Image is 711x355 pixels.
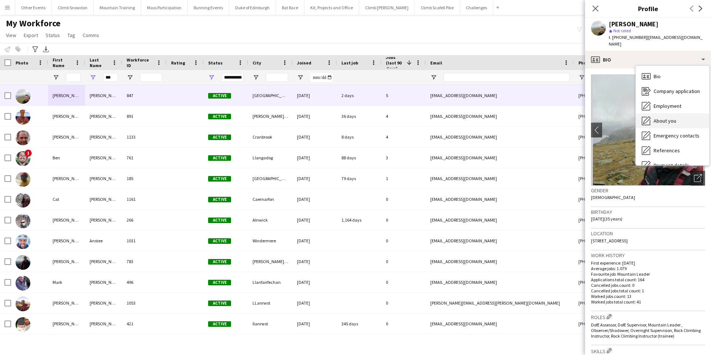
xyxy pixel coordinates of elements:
[426,313,574,334] div: [EMAIL_ADDRESS][DOMAIN_NAME]
[591,277,705,282] p: Applications total count: 164
[85,293,122,313] div: [PERSON_NAME]
[188,0,229,15] button: Running Events
[208,135,231,140] span: Active
[574,313,669,334] div: [PHONE_NUMBER]
[609,34,702,47] span: | [EMAIL_ADDRESS][DOMAIN_NAME]
[16,255,30,270] img: Kate Stewart
[381,272,426,292] div: 0
[208,197,231,202] span: Active
[16,234,30,249] img: James Anstee
[426,85,574,106] div: [EMAIL_ADDRESS][DOMAIN_NAME]
[591,293,705,299] p: Worked jobs count: 13
[654,162,689,169] span: Payment details
[578,74,585,81] button: Open Filter Menu
[208,280,231,285] span: Active
[636,158,709,173] div: Payment details
[574,127,669,147] div: [PHONE_NUMBER]
[310,73,333,82] input: Joined Filter Input
[591,266,705,271] p: Average jobs: 1.079
[6,32,16,39] span: View
[31,45,40,54] app-action-btn: Advanced filters
[430,60,442,66] span: Email
[16,60,28,66] span: Photo
[85,210,122,230] div: [PERSON_NAME]
[48,293,85,313] div: [PERSON_NAME]
[426,189,574,209] div: [EMAIL_ADDRESS][DOMAIN_NAME]
[337,147,381,168] div: 88 days
[16,130,30,145] img: Tony Stevens
[426,127,574,147] div: [EMAIL_ADDRESS][DOMAIN_NAME]
[381,147,426,168] div: 3
[426,230,574,251] div: [EMAIL_ADDRESS][DOMAIN_NAME]
[85,189,122,209] div: [PERSON_NAME]
[85,147,122,168] div: [PERSON_NAME]
[426,147,574,168] div: [EMAIL_ADDRESS][DOMAIN_NAME]
[248,147,293,168] div: Llangadog
[381,85,426,106] div: 5
[293,127,337,147] div: [DATE]
[127,57,153,68] span: Workforce ID
[248,106,293,126] div: [PERSON_NAME] [PERSON_NAME]
[591,238,628,243] span: [STREET_ADDRESS]
[381,189,426,209] div: 0
[426,168,574,189] div: [EMAIL_ADDRESS][DOMAIN_NAME]
[64,30,78,40] a: Tag
[15,0,52,15] button: Other Events
[293,168,337,189] div: [DATE]
[208,155,231,161] span: Active
[16,172,30,187] img: Nick Stephens
[48,106,85,126] div: [PERSON_NAME]
[690,171,705,186] div: Open photos pop-in
[48,313,85,334] div: [PERSON_NAME]
[90,74,96,81] button: Open Filter Menu
[297,74,304,81] button: Open Filter Menu
[293,210,337,230] div: [DATE]
[293,147,337,168] div: [DATE]
[67,32,75,39] span: Tag
[122,272,167,292] div: 496
[426,210,574,230] div: [EMAIL_ADDRESS][DOMAIN_NAME]
[591,271,705,277] p: Favourite job: Mountain Leader
[293,106,337,126] div: [DATE]
[16,193,30,208] img: Cat Forster
[591,195,635,200] span: [DEMOGRAPHIC_DATA]
[248,230,293,251] div: Windermere
[574,147,669,168] div: [PHONE_NUMBER]
[381,230,426,251] div: 0
[16,89,30,104] img: Thomas Stevenson
[609,34,647,40] span: t. [PHONE_NUMBER]
[122,313,167,334] div: 421
[381,127,426,147] div: 4
[6,18,60,29] span: My Workforce
[122,127,167,147] div: 1133
[208,114,231,119] span: Active
[80,30,102,40] a: Comms
[591,230,705,237] h3: Location
[16,296,30,311] img: Samuel Stevens
[21,30,41,40] a: Export
[83,32,99,39] span: Comms
[337,210,381,230] div: 1,164 days
[574,85,669,106] div: [PHONE_NUMBER]
[41,45,50,54] app-action-btn: Export XLSX
[48,168,85,189] div: [PERSON_NAME]
[85,272,122,292] div: [PERSON_NAME]
[85,106,122,126] div: [PERSON_NAME]
[591,209,705,215] h3: Birthday
[574,272,669,292] div: [PHONE_NUMBER]
[574,251,669,272] div: [PHONE_NUMBER]
[293,313,337,334] div: [DATE]
[140,73,162,82] input: Workforce ID Filter Input
[381,293,426,313] div: 0
[248,251,293,272] div: [PERSON_NAME] Bay
[591,252,705,259] h3: Work history
[85,127,122,147] div: [PERSON_NAME]
[636,143,709,158] div: References
[248,127,293,147] div: Cranbrook
[253,60,261,66] span: City
[253,74,259,81] button: Open Filter Menu
[386,54,404,71] span: Jobs (last 90 days)
[48,127,85,147] div: [PERSON_NAME]
[591,313,705,321] h3: Roles
[24,149,32,157] span: !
